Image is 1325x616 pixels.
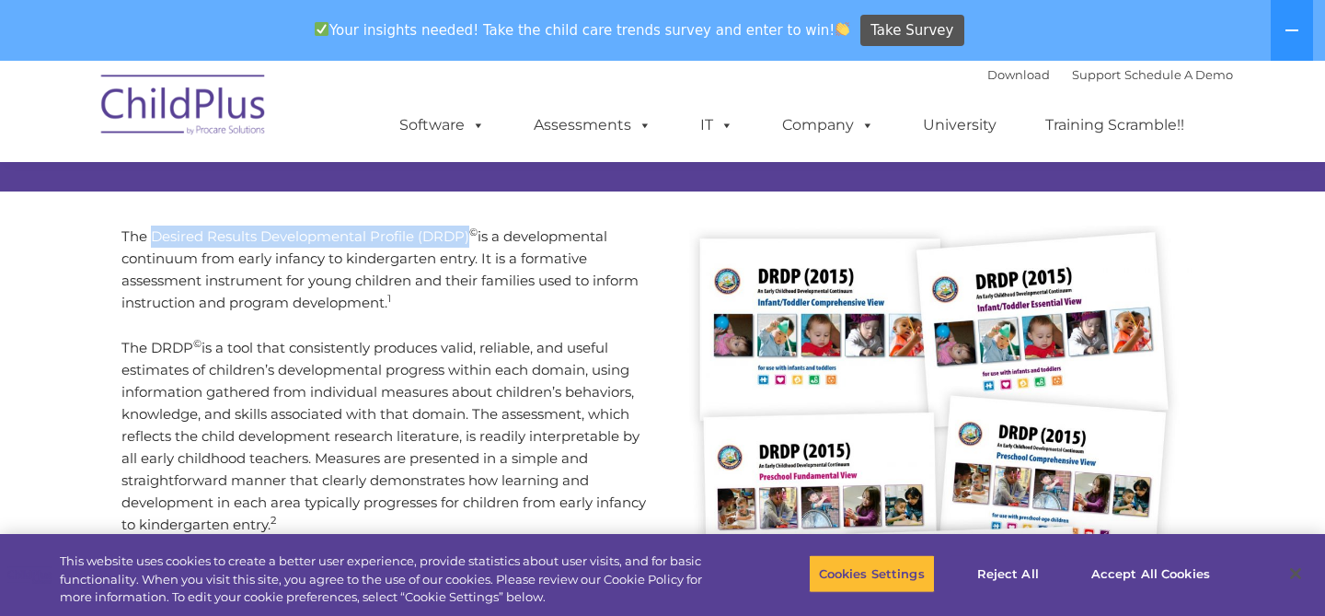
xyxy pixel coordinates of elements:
a: Assessments [515,107,670,144]
sup: 1 [387,292,391,305]
sup: 2 [271,514,276,527]
img: ✅ [315,22,328,36]
a: Download [987,67,1050,82]
a: Software [381,107,503,144]
img: ChildPlus by Procare Solutions [92,62,276,154]
a: Company [764,107,893,144]
a: Take Survey [860,15,964,47]
a: Support [1072,67,1121,82]
img: 👏 [835,22,849,36]
sup: © [193,337,202,350]
p: The DRDP is a tool that consistently produces valid, reliable, and useful estimates of children’s... [121,337,650,536]
span: Take Survey [870,15,953,47]
a: IT [682,107,752,144]
p: The Desired Results Developmental Profile (DRDP) is a developmental continuum from early infancy ... [121,226,650,314]
a: Schedule A Demo [1124,67,1233,82]
a: Training Scramble!! [1027,107,1203,144]
a: University [904,107,1015,144]
sup: © [469,226,478,238]
font: | [987,67,1233,82]
button: Reject All [951,554,1066,593]
span: Your insights needed! Take the child care trends survey and enter to win! [306,12,858,48]
button: Close [1275,553,1316,594]
button: Cookies Settings [809,554,935,593]
div: This website uses cookies to create a better user experience, provide statistics about user visit... [60,552,729,607]
button: Accept All Cookies [1081,554,1220,593]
